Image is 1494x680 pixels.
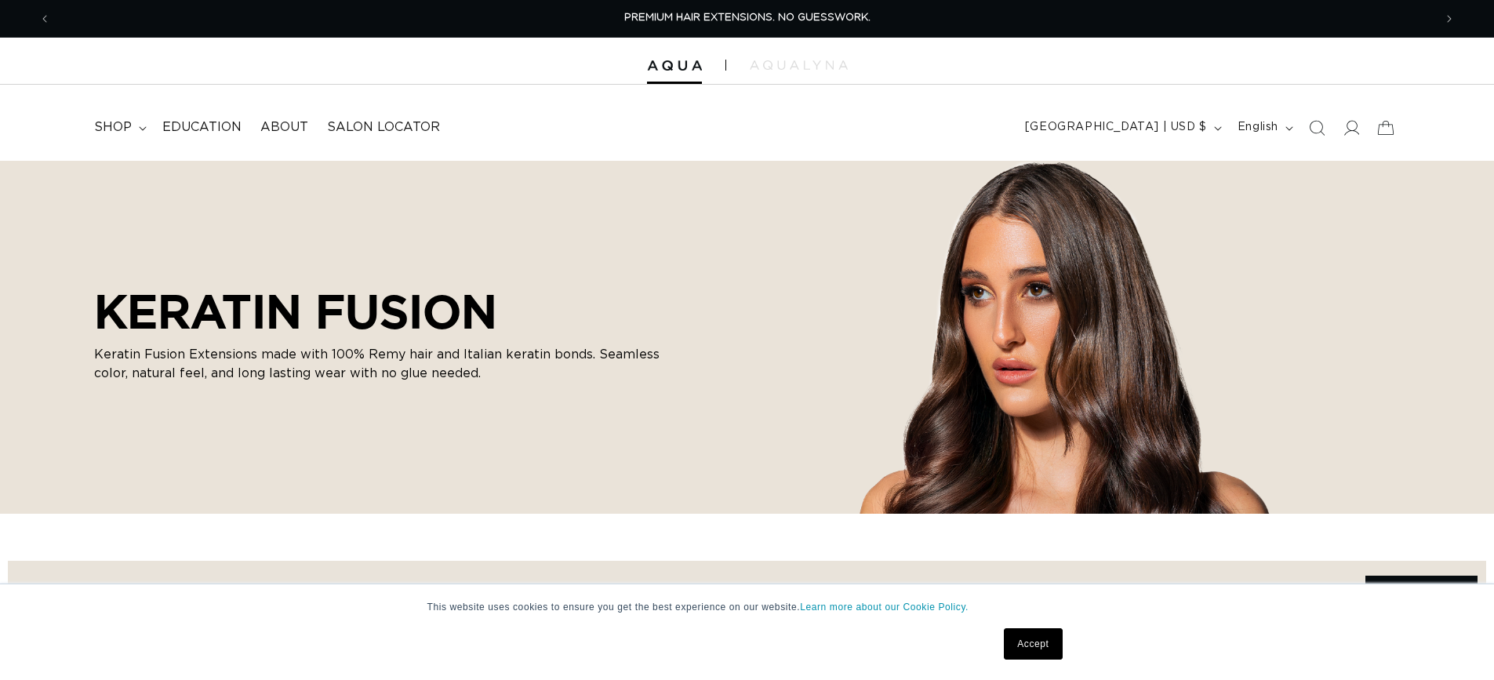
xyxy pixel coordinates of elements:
[251,110,318,145] a: About
[94,119,132,136] span: shop
[1398,578,1434,608] span: Filter
[750,60,848,70] img: aqualyna.com
[153,110,251,145] a: Education
[1432,4,1467,34] button: Next announcement
[1228,113,1300,143] button: English
[94,345,690,383] p: Keratin Fusion Extensions made with 100% Remy hair and Italian keratin bonds. Seamless color, nat...
[1300,111,1334,145] summary: Search
[1025,119,1207,136] span: [GEOGRAPHIC_DATA] | USD $
[162,119,242,136] span: Education
[647,60,702,71] img: Aqua Hair Extensions
[327,119,440,136] span: Salon Locator
[1004,628,1062,660] a: Accept
[27,4,62,34] button: Previous announcement
[624,13,871,23] span: PREMIUM HAIR EXTENSIONS. NO GUESSWORK.
[260,119,308,136] span: About
[427,600,1067,614] p: This website uses cookies to ensure you get the best experience on our website.
[800,602,969,613] a: Learn more about our Cookie Policy.
[318,110,449,145] a: Salon Locator
[85,110,153,145] summary: shop
[1016,113,1228,143] button: [GEOGRAPHIC_DATA] | USD $
[1238,119,1278,136] span: English
[94,284,690,339] h2: KERATIN FUSION
[1365,576,1478,611] summary: Filter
